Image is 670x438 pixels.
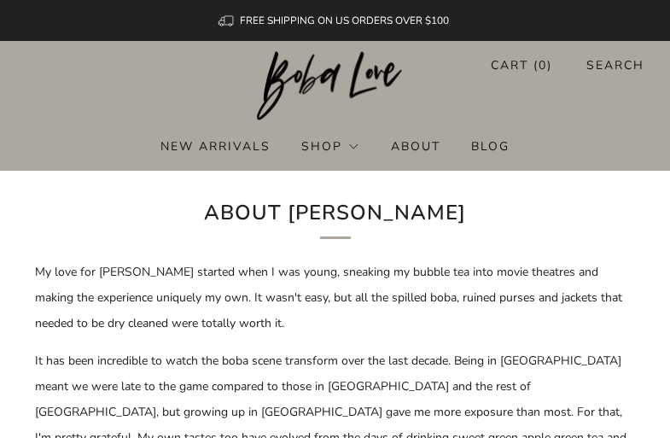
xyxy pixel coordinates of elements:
[391,132,440,160] a: About
[257,51,413,121] img: Boba Love
[35,260,636,336] p: My love for [PERSON_NAME] started when I was young, sneaking my bubble tea into movie theatres an...
[257,51,413,122] a: Boba Love
[301,132,359,160] a: Shop
[586,51,644,79] a: Search
[160,132,271,160] a: New Arrivals
[491,51,552,79] a: Cart
[539,57,547,73] items-count: 0
[471,132,510,160] a: Blog
[240,14,449,27] span: FREE SHIPPING ON US ORDERS OVER $100
[54,196,617,239] h1: About [PERSON_NAME]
